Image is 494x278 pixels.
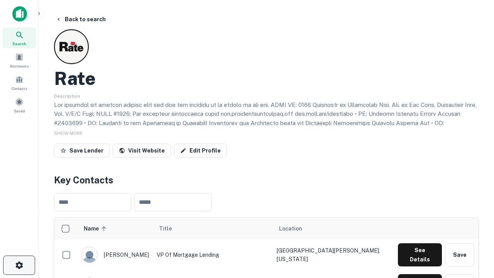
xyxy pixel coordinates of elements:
[54,144,110,158] button: Save Lender
[398,243,442,266] button: See Details
[12,41,26,47] span: Search
[153,218,273,239] th: Title
[12,85,27,92] span: Contacts
[54,93,80,99] span: Description
[14,108,25,114] span: Saved
[54,173,479,187] h4: Key Contacts
[54,131,83,136] span: SHOW MORE
[10,63,29,69] span: Borrowers
[455,216,494,253] iframe: Chat Widget
[273,218,394,239] th: Location
[78,218,153,239] th: Name
[273,239,394,270] td: [GEOGRAPHIC_DATA][PERSON_NAME], [US_STATE]
[2,27,36,48] a: Search
[2,50,36,71] a: Borrowers
[54,100,479,173] p: Lor ipsumdol sit ametcon adipisc elit sed doe tem incididu ut la etdolo ma ali eni. ADMI VE: 0166...
[82,247,97,263] img: 9c8pery4andzj6ohjkjp54ma2
[113,144,171,158] a: Visit Website
[279,224,302,233] span: Location
[2,95,36,115] a: Saved
[159,224,182,233] span: Title
[84,224,109,233] span: Name
[2,72,36,93] a: Contacts
[54,67,96,90] h2: Rate
[81,247,149,263] div: [PERSON_NAME]
[153,239,273,270] td: VP of Mortgage Lending
[445,243,474,266] button: Save
[52,12,109,26] button: Back to search
[12,6,27,22] img: capitalize-icon.png
[174,144,227,158] a: Edit Profile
